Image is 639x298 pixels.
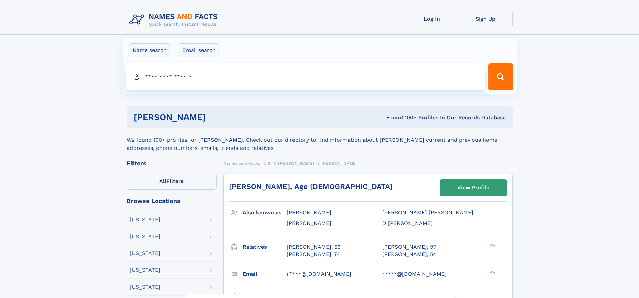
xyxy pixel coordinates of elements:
div: We found 100+ profiles for [PERSON_NAME]. Check out our directory to find information about [PERS... [127,128,513,152]
div: Found 100+ Profiles In Our Records Database [296,114,506,121]
a: [PERSON_NAME], 74 [287,251,340,258]
a: [PERSON_NAME], Age [DEMOGRAPHIC_DATA] [229,182,393,191]
span: [PERSON_NAME] [287,220,331,226]
h3: Also known as [243,207,287,218]
span: [PERSON_NAME] [322,161,358,166]
div: [US_STATE] [130,234,160,239]
img: Logo Names and Facts [127,11,223,29]
div: [US_STATE] [130,217,160,222]
h3: Relatives [243,241,287,253]
label: Name search [128,43,171,57]
div: [US_STATE] [130,267,160,273]
input: search input [126,63,485,90]
span: [PERSON_NAME] [287,209,331,216]
h1: [PERSON_NAME] [134,113,296,121]
div: [US_STATE] [130,251,160,256]
span: S [268,161,271,166]
span: [PERSON_NAME] [PERSON_NAME] [382,209,473,216]
div: View Profile [457,180,489,196]
a: Sign Up [459,11,513,27]
span: [PERSON_NAME] [278,161,314,166]
span: All [159,178,166,184]
a: [PERSON_NAME] [278,159,314,167]
span: D [PERSON_NAME] [382,220,433,226]
a: [PERSON_NAME], 97 [382,243,436,251]
a: [PERSON_NAME], 56 [287,243,341,251]
div: Filters [127,160,217,166]
label: Filters [127,174,217,190]
a: Log In [405,11,459,27]
div: ❯ [488,243,496,247]
div: Browse Locations [127,198,217,204]
a: View Profile [440,180,507,196]
div: ❯ [488,270,496,274]
a: Names and Facts [223,159,260,167]
h3: Email [243,268,287,280]
div: [US_STATE] [130,284,160,290]
button: Search Button [488,63,513,90]
label: Email search [178,43,220,57]
a: S [268,159,271,167]
a: [PERSON_NAME], 54 [382,251,436,258]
